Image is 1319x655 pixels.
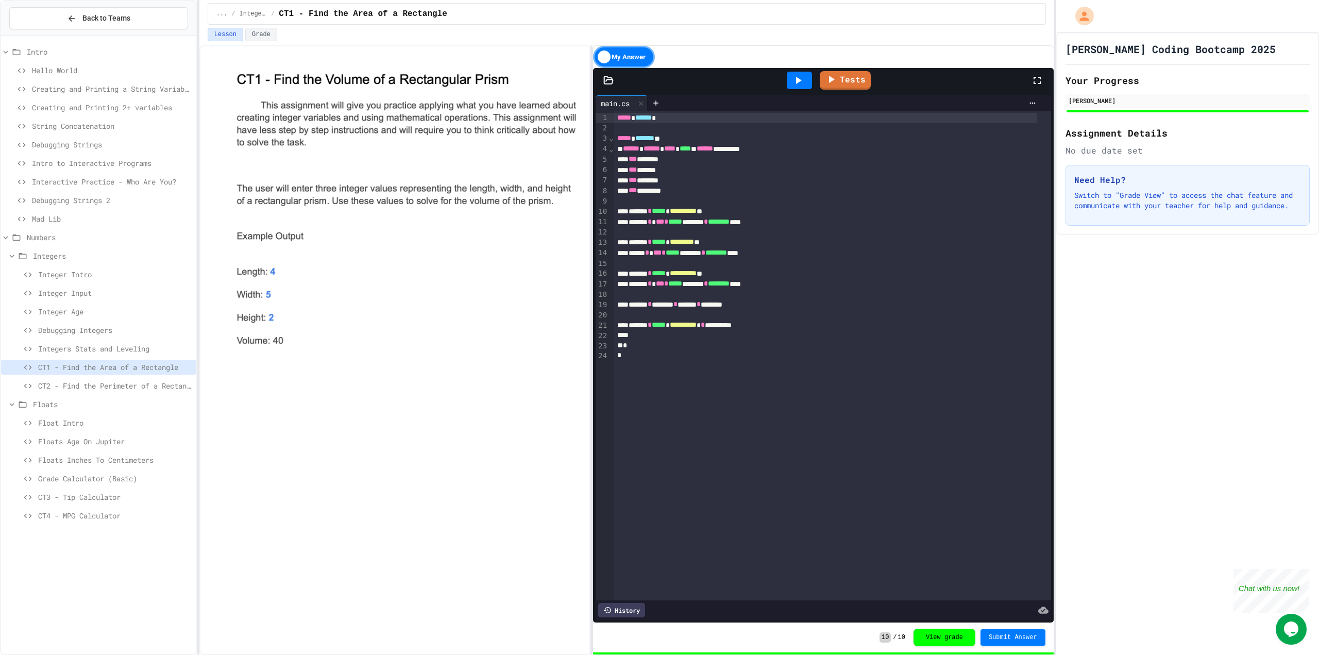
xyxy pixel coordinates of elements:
div: 15 [596,259,608,269]
span: Integer Age [38,306,192,317]
span: CT3 - Tip Calculator [38,492,192,502]
span: Submit Answer [989,633,1037,642]
h2: Your Progress [1066,73,1310,88]
div: main.cs [596,98,635,109]
span: Floats Age On Jupiter [38,436,192,447]
h3: Need Help? [1074,174,1301,186]
div: 9 [596,196,608,207]
span: Integers [240,10,267,18]
button: Submit Answer [980,629,1045,646]
h1: [PERSON_NAME] Coding Bootcamp 2025 [1066,42,1276,56]
span: / [231,10,235,18]
span: Debugging Strings 2 [32,195,192,206]
span: Numbers [27,232,192,243]
div: 4 [596,144,608,154]
span: 10 [898,633,905,642]
span: 10 [880,632,891,643]
span: Fold line [608,145,614,153]
span: CT4 - MPG Calculator [38,510,192,521]
div: History [598,603,645,617]
span: Interactive Practice - Who Are You? [32,176,192,187]
span: Integer Intro [38,269,192,280]
iframe: chat widget [1276,614,1309,645]
div: 2 [596,123,608,133]
span: String Concatenation [32,121,192,131]
div: 5 [596,155,608,165]
div: 14 [596,248,608,258]
span: Hello World [32,65,192,76]
div: 3 [596,133,608,144]
div: 16 [596,268,608,279]
div: No due date set [1066,144,1310,157]
span: / [271,10,275,18]
span: Floats Inches To Centimeters [38,455,192,465]
div: [PERSON_NAME] [1069,96,1307,105]
h2: Assignment Details [1066,126,1310,140]
div: 13 [596,238,608,248]
iframe: chat widget [1233,569,1309,613]
span: Integers Stats and Leveling [38,343,192,354]
div: 24 [596,351,608,361]
span: CT1 - Find the Area of a Rectangle [279,8,447,20]
span: Intro to Interactive Programs [32,158,192,169]
span: Mad Lib [32,213,192,224]
span: Grade Calculator (Basic) [38,473,192,484]
div: main.cs [596,95,648,111]
span: Integer Input [38,288,192,298]
span: Debugging Strings [32,139,192,150]
div: 12 [596,227,608,238]
span: Floats [33,399,192,410]
button: Grade [245,28,277,41]
span: Integers [33,250,192,261]
div: 21 [596,321,608,331]
div: 17 [596,279,608,290]
button: View grade [914,629,975,646]
button: Lesson [208,28,243,41]
span: Fold line [608,134,614,142]
div: 8 [596,186,608,196]
span: Intro [27,46,192,57]
div: 6 [596,165,608,175]
span: Creating and Printing 2+ variables [32,102,192,113]
div: My Account [1064,4,1096,28]
div: 18 [596,290,608,300]
span: ... [216,10,228,18]
div: 22 [596,331,608,341]
a: Tests [820,71,871,90]
span: / [893,633,897,642]
span: Creating and Printing a String Variable [32,83,192,94]
div: 1 [596,113,608,123]
p: Switch to "Grade View" to access the chat feature and communicate with your teacher for help and ... [1074,190,1301,211]
span: Float Intro [38,417,192,428]
div: 10 [596,207,608,217]
span: CT1 - Find the Area of a Rectangle [38,362,192,373]
div: 23 [596,341,608,351]
span: Back to Teams [82,13,130,24]
div: 19 [596,300,608,310]
div: 7 [596,175,608,186]
span: CT2 - Find the Perimeter of a Rectangle [38,380,192,391]
span: Debugging Integers [38,325,192,335]
div: 11 [596,217,608,227]
div: 20 [596,310,608,321]
button: Back to Teams [9,7,188,29]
